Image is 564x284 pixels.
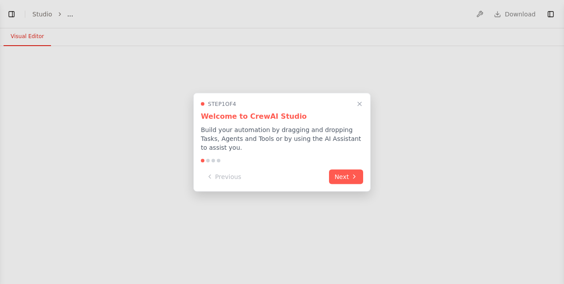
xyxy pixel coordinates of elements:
button: Close walkthrough [354,98,365,109]
h3: Welcome to CrewAI Studio [201,111,363,121]
span: Step 1 of 4 [208,100,236,107]
button: Show left sidebar [5,8,18,20]
p: Build your automation by dragging and dropping Tasks, Agents and Tools or by using the AI Assista... [201,125,363,152]
button: Next [329,169,363,184]
button: Previous [201,169,247,184]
